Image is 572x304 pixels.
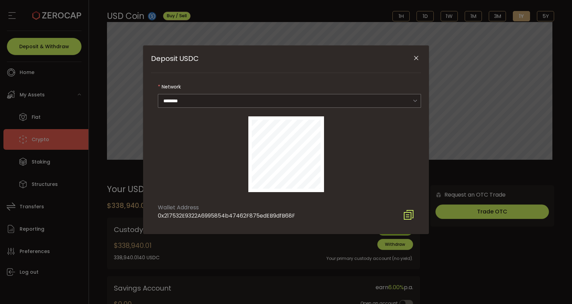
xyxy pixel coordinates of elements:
div: 0x217532E9322A6995854b47462F875edEB9dfB68F [158,212,295,220]
div: Wallet Address [158,203,295,212]
button: Close [410,52,422,64]
label: Network [158,80,421,94]
div: Deposit USDC [143,45,429,234]
iframe: Chat Widget [538,271,572,304]
span: Deposit USDC [151,54,199,63]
